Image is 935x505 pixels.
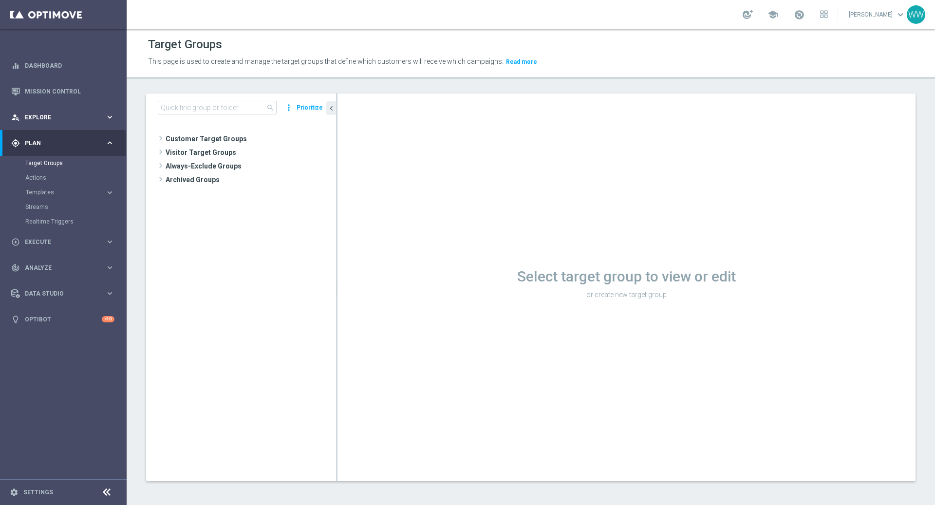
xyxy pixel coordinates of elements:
[11,139,115,147] button: gps_fixed Plan keyboard_arrow_right
[25,218,101,225] a: Realtime Triggers
[25,203,101,211] a: Streams
[166,146,336,159] span: Visitor Target Groups
[337,290,916,299] p: or create new target group
[25,156,126,170] div: Target Groups
[105,289,114,298] i: keyboard_arrow_right
[25,239,105,245] span: Execute
[25,114,105,120] span: Explore
[166,132,336,146] span: Customer Target Groups
[11,316,115,323] button: lightbulb Optibot +10
[11,238,115,246] button: play_circle_outline Execute keyboard_arrow_right
[25,170,126,185] div: Actions
[11,113,115,121] button: person_search Explore keyboard_arrow_right
[284,101,294,114] i: more_vert
[11,139,20,148] i: gps_fixed
[326,101,336,115] button: chevron_left
[895,9,906,20] span: keyboard_arrow_down
[105,112,114,122] i: keyboard_arrow_right
[11,263,20,272] i: track_changes
[25,265,105,271] span: Analyze
[327,104,336,113] i: chevron_left
[23,489,53,495] a: Settings
[11,53,114,78] div: Dashboard
[767,9,778,20] span: school
[148,37,222,52] h1: Target Groups
[26,189,105,195] div: Templates
[102,316,114,322] div: +10
[25,185,126,200] div: Templates
[337,268,916,285] h1: Select target group to view or edit
[11,289,105,298] div: Data Studio
[11,62,115,70] button: equalizer Dashboard
[11,88,115,95] button: Mission Control
[10,488,19,497] i: settings
[158,101,277,114] input: Quick find group or folder
[166,159,336,173] span: Always-Exclude Groups
[505,56,538,67] button: Read more
[25,214,126,229] div: Realtime Triggers
[11,238,20,246] i: play_circle_outline
[166,173,336,187] span: Archived Groups
[25,159,101,167] a: Target Groups
[11,78,114,104] div: Mission Control
[11,306,114,332] div: Optibot
[11,264,115,272] button: track_changes Analyze keyboard_arrow_right
[25,200,126,214] div: Streams
[25,78,114,104] a: Mission Control
[11,238,105,246] div: Execute
[25,188,115,196] button: Templates keyboard_arrow_right
[11,290,115,298] button: Data Studio keyboard_arrow_right
[11,113,105,122] div: Explore
[25,291,105,297] span: Data Studio
[25,140,105,146] span: Plan
[11,113,20,122] i: person_search
[11,139,105,148] div: Plan
[105,237,114,246] i: keyboard_arrow_right
[11,263,105,272] div: Analyze
[907,5,925,24] div: WW
[25,53,114,78] a: Dashboard
[105,188,114,197] i: keyboard_arrow_right
[848,7,907,22] a: [PERSON_NAME]keyboard_arrow_down
[148,57,504,65] span: This page is used to create and manage the target groups that define which customers will receive...
[266,104,274,112] span: search
[25,306,102,332] a: Optibot
[295,101,324,114] button: Prioritize
[11,315,20,324] i: lightbulb
[26,189,95,195] span: Templates
[105,138,114,148] i: keyboard_arrow_right
[11,61,20,70] i: equalizer
[25,174,101,182] a: Actions
[105,263,114,272] i: keyboard_arrow_right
